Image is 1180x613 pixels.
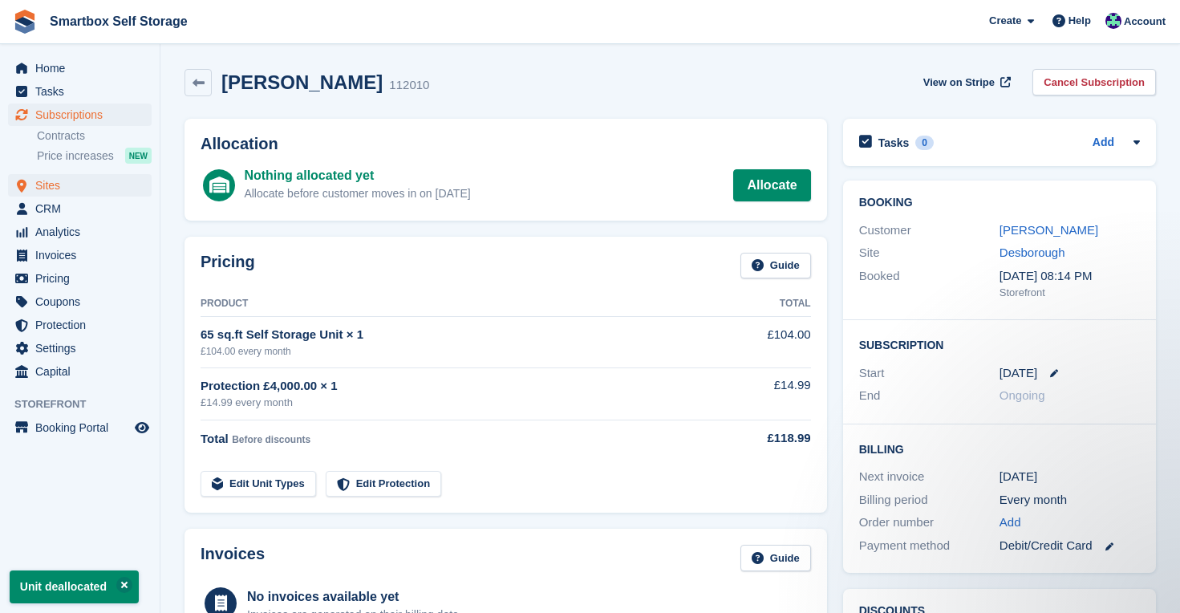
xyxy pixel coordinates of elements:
td: £104.00 [717,317,810,367]
div: [DATE] 08:14 PM [1000,267,1140,286]
div: Payment method [859,537,1000,555]
a: View on Stripe [917,69,1014,95]
span: Create [989,13,1021,29]
div: £14.99 every month [201,395,717,411]
h2: Invoices [201,545,265,571]
div: Next invoice [859,468,1000,486]
h2: Pricing [201,253,255,279]
div: Protection £4,000.00 × 1 [201,377,717,396]
a: Edit Protection [326,471,441,497]
a: menu [8,221,152,243]
div: Site [859,244,1000,262]
a: menu [8,174,152,197]
img: stora-icon-8386f47178a22dfd0bd8f6a31ec36ba5ce8667c1dd55bd0f319d3a0aa187defe.svg [13,10,37,34]
a: Add [1000,514,1021,532]
div: Order number [859,514,1000,532]
a: menu [8,416,152,439]
th: Product [201,291,717,317]
h2: Tasks [878,136,910,150]
div: [DATE] [1000,468,1140,486]
span: Capital [35,360,132,383]
a: Desborough [1000,246,1065,259]
div: £118.99 [717,429,810,448]
a: Price increases NEW [37,147,152,164]
div: Allocate before customer moves in on [DATE] [244,185,470,202]
span: Price increases [37,148,114,164]
a: menu [8,57,152,79]
div: Debit/Credit Card [1000,537,1140,555]
time: 2025-10-04 00:00:00 UTC [1000,364,1037,383]
td: £14.99 [717,367,810,420]
span: Invoices [35,244,132,266]
span: Sites [35,174,132,197]
div: Start [859,364,1000,383]
a: Guide [740,253,811,279]
div: End [859,387,1000,405]
a: menu [8,337,152,359]
span: Coupons [35,290,132,313]
div: 65 sq.ft Self Storage Unit × 1 [201,326,717,344]
span: Tasks [35,80,132,103]
a: menu [8,360,152,383]
th: Total [717,291,810,317]
h2: Subscription [859,336,1140,352]
span: Before discounts [232,434,310,445]
span: Ongoing [1000,388,1045,402]
span: Pricing [35,267,132,290]
span: Settings [35,337,132,359]
a: Allocate [733,169,810,201]
a: menu [8,197,152,220]
span: Account [1124,14,1166,30]
a: Preview store [132,418,152,437]
div: Storefront [1000,285,1140,301]
a: menu [8,104,152,126]
span: Subscriptions [35,104,132,126]
span: Booking Portal [35,416,132,439]
a: Guide [740,545,811,571]
span: Home [35,57,132,79]
h2: Billing [859,440,1140,457]
div: Nothing allocated yet [244,166,470,185]
a: Contracts [37,128,152,144]
div: No invoices available yet [247,587,462,607]
a: menu [8,314,152,336]
span: Help [1068,13,1091,29]
a: Smartbox Self Storage [43,8,194,35]
a: [PERSON_NAME] [1000,223,1098,237]
img: Roger Canham [1105,13,1121,29]
div: 0 [915,136,934,150]
h2: Allocation [201,135,811,153]
span: Protection [35,314,132,336]
a: Edit Unit Types [201,471,316,497]
h2: [PERSON_NAME] [221,71,383,93]
span: View on Stripe [923,75,995,91]
a: menu [8,80,152,103]
div: Billing period [859,491,1000,509]
span: Storefront [14,396,160,412]
div: Customer [859,221,1000,240]
div: Every month [1000,491,1140,509]
span: Analytics [35,221,132,243]
p: Unit deallocated [10,570,139,603]
a: Add [1093,134,1114,152]
h2: Booking [859,197,1140,209]
a: menu [8,267,152,290]
div: NEW [125,148,152,164]
span: Total [201,432,229,445]
span: CRM [35,197,132,220]
a: menu [8,244,152,266]
div: Booked [859,267,1000,301]
a: menu [8,290,152,313]
a: Cancel Subscription [1032,69,1156,95]
div: 112010 [389,76,429,95]
div: £104.00 every month [201,344,717,359]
